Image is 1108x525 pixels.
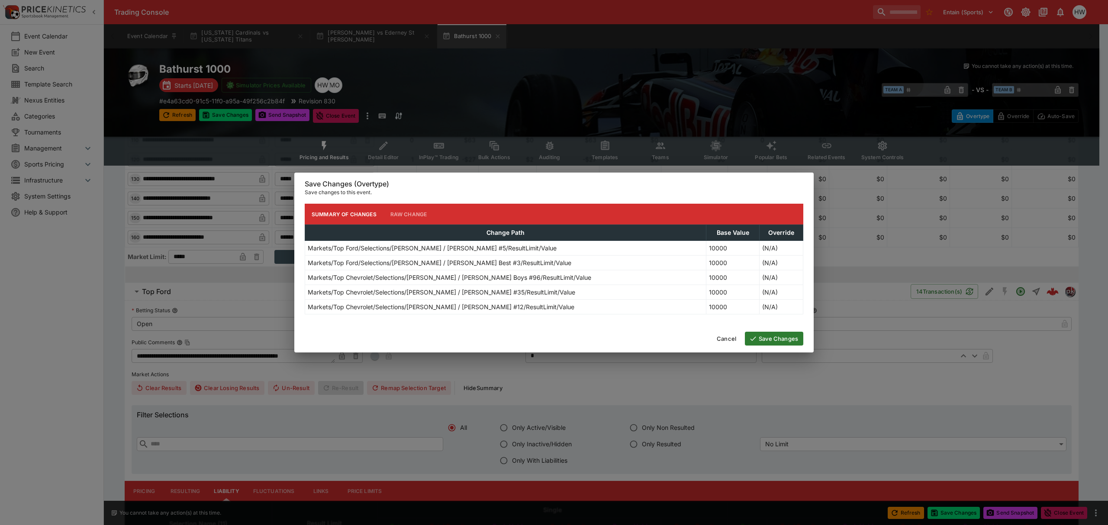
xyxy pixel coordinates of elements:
p: Markets/Top Ford/Selections/[PERSON_NAME] / [PERSON_NAME] Best #3/ResultLimit/Value [308,258,571,267]
td: (N/A) [759,285,803,300]
td: (N/A) [759,270,803,285]
td: 10000 [706,300,759,314]
td: (N/A) [759,300,803,314]
td: (N/A) [759,241,803,256]
p: Markets/Top Chevrolet/Selections/[PERSON_NAME] / [PERSON_NAME] Boys #96/ResultLimit/Value [308,273,591,282]
th: Override [759,225,803,241]
button: Raw Change [383,204,434,224]
p: Markets/Top Chevrolet/Selections/[PERSON_NAME] / [PERSON_NAME] #35/ResultLimit/Value [308,288,575,297]
td: (N/A) [759,256,803,270]
button: Save Changes [745,332,803,346]
h6: Save Changes (Overtype) [305,179,803,189]
td: 10000 [706,270,759,285]
td: 10000 [706,241,759,256]
th: Change Path [305,225,706,241]
p: Markets/Top Ford/Selections/[PERSON_NAME] / [PERSON_NAME] #5/ResultLimit/Value [308,243,557,253]
td: 10000 [706,256,759,270]
button: Summary of Changes [305,204,383,224]
th: Base Value [706,225,759,241]
button: Cancel [712,332,741,346]
p: Save changes to this event. [305,188,803,197]
p: Markets/Top Chevrolet/Selections/[PERSON_NAME] / [PERSON_NAME] #12/ResultLimit/Value [308,302,574,311]
td: 10000 [706,285,759,300]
